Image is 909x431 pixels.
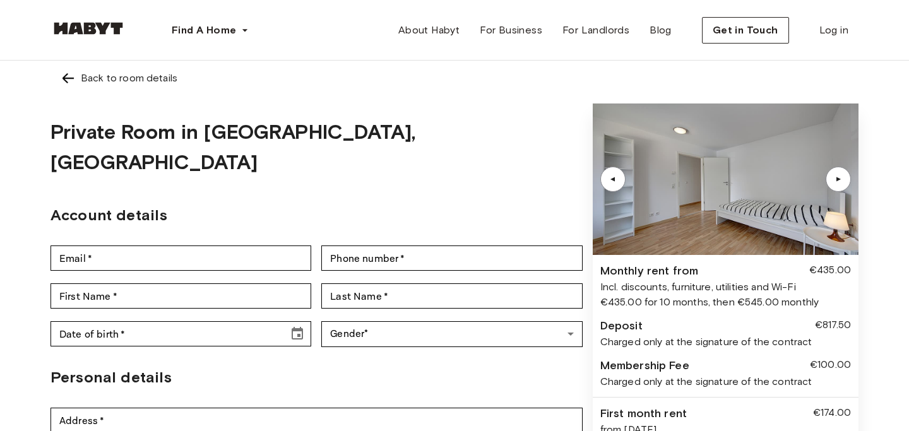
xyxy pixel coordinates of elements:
a: For Business [470,18,552,43]
div: First month rent [600,405,687,422]
a: Left pointing arrowBack to room details [50,61,858,96]
a: Log in [809,18,858,43]
h1: Private Room in [GEOGRAPHIC_DATA], [GEOGRAPHIC_DATA] [50,117,583,177]
div: Deposit [600,317,643,334]
span: Log in [819,23,848,38]
a: For Landlords [552,18,639,43]
h2: Account details [50,204,583,227]
img: Habyt [50,22,126,35]
span: For Business [480,23,542,38]
div: €174.00 [813,405,851,422]
div: Membership Fee [600,357,689,374]
div: Charged only at the signature of the contract [600,334,851,350]
h2: Personal details [50,366,583,389]
div: ▲ [607,175,619,183]
a: Blog [639,18,682,43]
div: €435.00 [809,263,851,280]
div: Monthly rent from [600,263,699,280]
div: €100.00 [810,357,851,374]
span: For Landlords [562,23,629,38]
span: Blog [650,23,672,38]
div: Incl. discounts, furniture, utilities and Wi-Fi [600,280,851,295]
button: Choose date [285,321,310,346]
div: ▲ [832,175,845,183]
div: Back to room details [81,71,177,86]
img: Image of the room [593,103,858,255]
span: Find A Home [172,23,236,38]
span: Get in Touch [713,23,778,38]
span: About Habyt [398,23,460,38]
button: Find A Home [162,18,259,43]
div: €435.00 for 10 months, then €545.00 monthly [600,295,851,310]
a: About Habyt [388,18,470,43]
div: Charged only at the signature of the contract [600,374,851,389]
button: Get in Touch [702,17,789,44]
div: €817.50 [815,317,851,334]
img: Left pointing arrow [61,71,76,86]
